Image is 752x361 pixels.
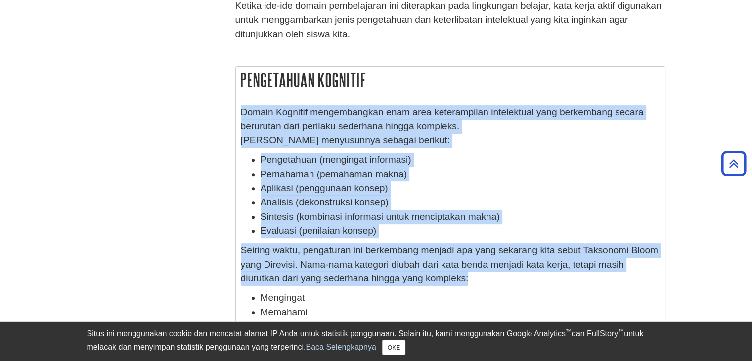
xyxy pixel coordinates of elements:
font: Mengingat [261,292,305,303]
font: Sintesis (kombinasi informasi untuk menciptakan makna) [261,211,500,222]
font: untuk melacak dan menyimpan statistik penggunaan yang terperinci. [87,329,644,351]
font: dan FullStory [572,329,618,338]
a: Baca Selengkapnya [306,343,376,351]
font: Pengetahuan Kognitif [240,70,366,90]
font: Analisis (dekonstruksi konsep) [261,197,389,207]
a: Kembali ke Atas [718,157,750,170]
font: ™ [566,328,572,335]
font: Pengetahuan (mengingat informasi) [261,154,411,165]
font: Aplikasi (penggunaan konsep) [261,183,388,193]
button: Menutup [382,340,405,355]
font: ™ [618,328,624,335]
font: Seiring waktu, pengaturan ini berkembang menjadi apa yang sekarang kita sebut Taksonomi Bloom yan... [241,245,658,284]
font: Pemahaman (pemahaman makna) [261,169,407,179]
font: Evaluasi (penilaian konsep) [261,226,377,236]
font: [PERSON_NAME] menyusunnya sebagai berikut: [241,135,450,145]
font: Domain Kognitif mengembangkan enam area keterampilan intelektual yang berkembang secara berurutan... [241,107,644,132]
font: Situs ini menggunakan cookie dan mencatat alamat IP Anda untuk statistik penggunaan. Selain itu, ... [87,329,566,338]
font: Memahami [261,307,308,317]
font: OKE [388,344,400,351]
font: Ketika ide-ide domain pembelajaran ini diterapkan pada lingkungan belajar, kata kerja aktif digun... [235,0,662,40]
